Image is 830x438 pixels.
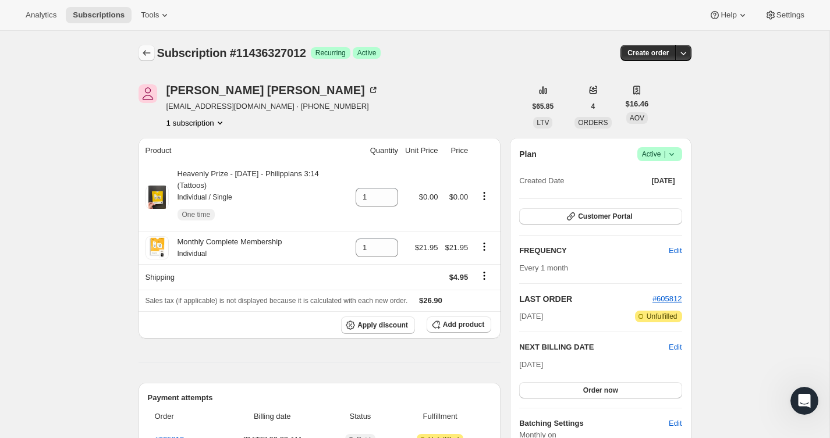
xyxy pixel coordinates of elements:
[169,236,282,259] div: Monthly Complete Membership
[139,264,353,290] th: Shipping
[148,392,492,404] h2: Payment attempts
[332,411,389,422] span: Status
[652,293,682,305] button: #605812
[415,243,438,252] span: $21.95
[139,138,353,163] th: Product
[662,414,689,433] button: Edit
[533,102,554,111] span: $65.85
[139,84,157,103] span: Tiffany Estrada
[9,91,224,160] div: Lydia says…
[33,6,52,25] img: Profile image for Fin
[42,91,224,151] div: Hey! The email address is not automatically populating when I select to send a link to update pay...
[9,258,224,284] div: Adrian says…
[37,337,46,347] button: Emoji picker
[73,10,125,20] span: Subscriptions
[178,193,232,201] small: Individual / Single
[519,245,669,257] h2: FREQUENCY
[419,193,438,201] span: $0.00
[526,98,561,115] button: $65.85
[519,360,543,369] span: [DATE]
[66,7,132,23] button: Subscriptions
[519,175,564,187] span: Created Date
[578,212,632,221] span: Customer Portal
[352,138,402,163] th: Quantity
[178,250,207,258] small: Individual
[220,411,325,422] span: Billing date
[578,119,608,127] span: ORDERS
[402,138,441,163] th: Unit Price
[19,191,111,212] b: [EMAIL_ADDRESS][DOMAIN_NAME]
[10,313,223,333] textarea: Message…
[341,316,415,334] button: Apply discount
[652,176,675,186] span: [DATE]
[669,341,682,353] button: Edit
[475,269,494,282] button: Shipping actions
[146,237,169,259] img: product img
[200,333,218,351] button: Send a message…
[35,259,47,271] img: Profile image for Adrian
[519,208,682,225] button: Customer Portal
[396,411,484,422] span: Fulfillment
[669,418,682,429] span: Edit
[583,386,618,395] span: Order now
[475,240,494,253] button: Product actions
[134,7,178,23] button: Tools
[169,168,349,226] div: Heavenly Prize - [DATE] - Philippians 3:14 (Tattoos)
[18,337,27,347] button: Upload attachment
[652,294,682,303] a: #605812
[519,293,652,305] h2: LAST ORDER
[357,321,408,330] span: Apply discount
[702,7,755,23] button: Help
[645,173,682,189] button: [DATE]
[56,6,70,15] h1: Fin
[74,337,83,347] button: Start recording
[519,263,568,272] span: Every 1 month
[166,101,379,112] span: [EMAIL_ADDRESS][DOMAIN_NAME] · [PHONE_NUMBER]
[584,98,602,115] button: 4
[776,10,804,20] span: Settings
[157,47,306,59] span: Subscription #11436327012
[443,320,484,329] span: Add product
[626,98,649,110] span: $16.46
[50,260,198,270] div: joined the conversation
[182,5,204,27] button: Home
[19,167,182,212] div: You’ll get replies here and in your email: ✉️
[146,297,408,305] span: Sales tax (if applicable) is not displayed because it is calculated with each new order.
[56,15,145,26] p: The team can also help
[669,245,682,257] span: Edit
[141,10,159,20] span: Tools
[419,296,442,305] span: $26.90
[627,48,669,58] span: Create order
[315,48,346,58] span: Recurring
[51,98,214,144] div: Hey! The email address is not automatically populating when I select to send a link to update pay...
[9,160,191,248] div: You’ll get replies here and in your email:✉️[EMAIL_ADDRESS][DOMAIN_NAME]Our usual reply time🕒A fe...
[8,5,30,27] button: go back
[148,404,217,429] th: Order
[26,10,56,20] span: Analytics
[427,316,491,333] button: Add product
[664,149,665,159] span: |
[182,210,211,219] span: One time
[9,284,191,401] div: Hi there,We recently noticed this bug too, but if you continue, it will still send to the right c...
[449,273,469,282] span: $4.95
[630,114,644,122] span: AOV
[19,7,63,23] button: Analytics
[537,119,549,127] span: LTV
[519,382,682,398] button: Order now
[9,284,224,426] div: Adrian says…
[519,311,543,322] span: [DATE]
[357,48,377,58] span: Active
[790,387,818,415] iframe: Intercom live chat
[166,84,379,96] div: [PERSON_NAME] [PERSON_NAME]
[662,241,689,260] button: Edit
[204,5,225,26] div: Close
[475,190,494,202] button: Product actions
[519,341,669,353] h2: NEXT BILLING DATE
[441,138,471,163] th: Price
[620,45,676,61] button: Create order
[519,418,669,429] h6: Batching Settings
[445,243,468,252] span: $21.95
[519,148,537,160] h2: Plan
[55,337,65,347] button: Gif picker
